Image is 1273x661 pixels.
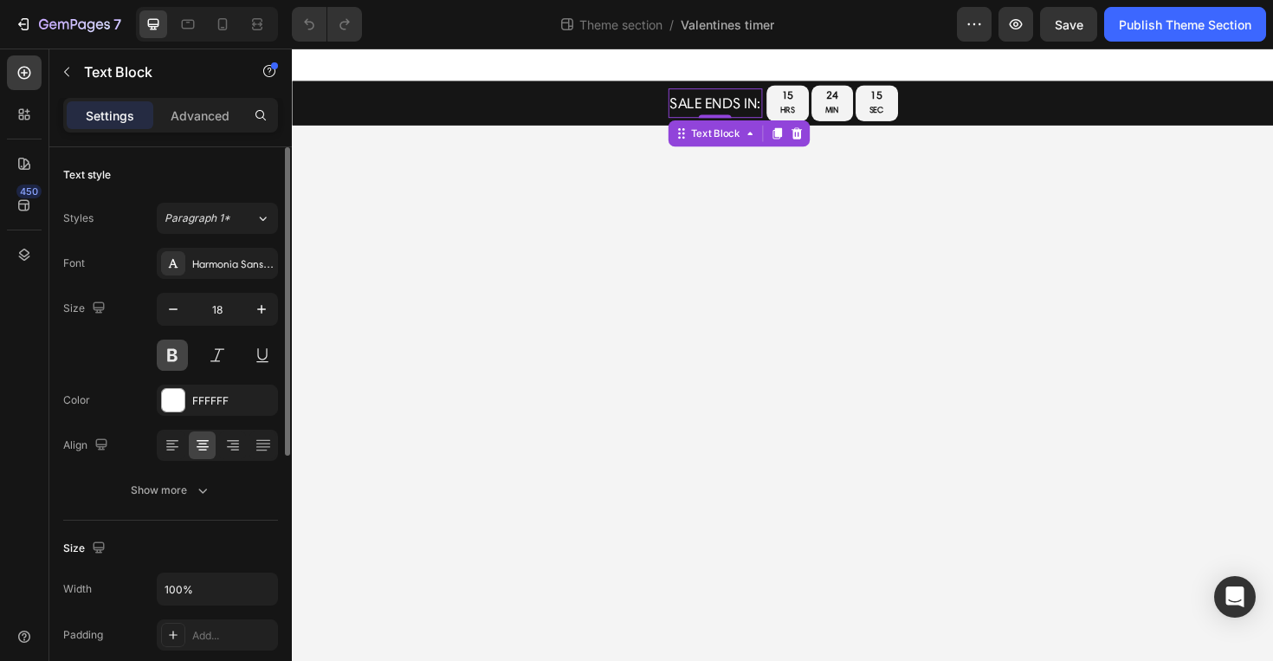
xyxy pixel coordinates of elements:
[1040,7,1097,42] button: Save
[292,7,362,42] div: Undo/Redo
[63,297,109,321] div: Size
[1119,16,1251,34] div: Publish Theme Section
[611,57,627,73] p: SEC
[192,628,274,644] div: Add...
[63,167,111,183] div: Text style
[669,16,674,34] span: /
[113,14,121,35] p: 7
[565,57,579,73] p: MIN
[63,392,90,408] div: Color
[63,211,94,226] div: Styles
[517,43,533,57] div: 15
[611,43,627,57] div: 15
[1055,17,1083,32] span: Save
[192,256,274,272] div: Harmonia Sans W01 Regular
[158,574,277,605] input: Auto
[86,107,134,125] p: Settings
[171,107,229,125] p: Advanced
[131,482,211,499] div: Show more
[517,57,533,73] p: HRS
[1104,7,1266,42] button: Publish Theme Section
[63,434,112,457] div: Align
[7,7,129,42] button: 7
[681,16,774,34] span: Valentines timer
[63,581,92,597] div: Width
[576,16,666,34] span: Theme section
[419,82,478,98] div: Text Block
[292,49,1273,661] iframe: Design area
[192,393,274,409] div: FFFFFF
[84,62,231,82] p: Text Block
[63,537,109,561] div: Size
[1214,576,1256,618] div: Open Intercom Messenger
[63,475,278,506] button: Show more
[63,256,85,271] div: Font
[63,627,103,643] div: Padding
[565,43,579,57] div: 24
[165,211,230,226] span: Paragraph 1*
[157,203,278,234] button: Paragraph 1*
[16,185,42,198] div: 450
